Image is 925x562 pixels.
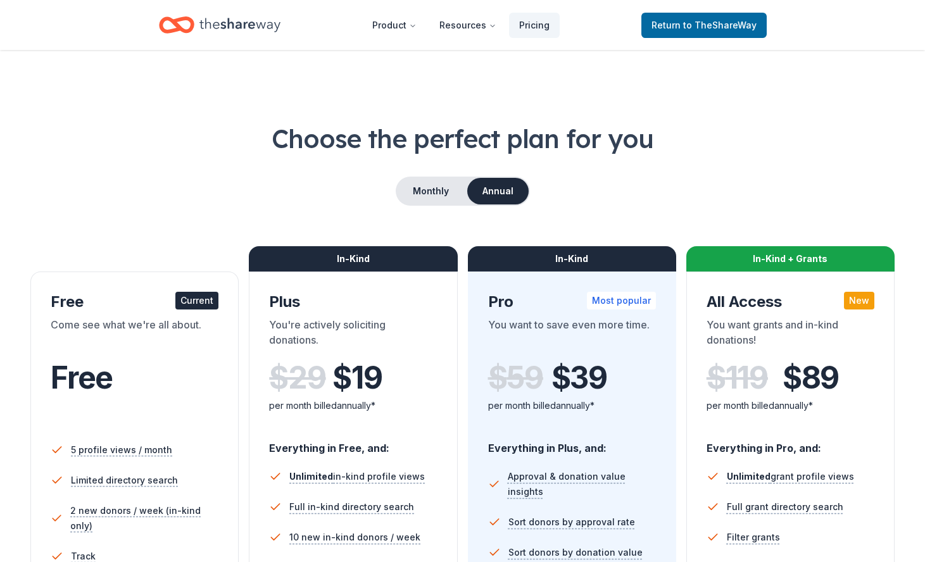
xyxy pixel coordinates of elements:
[30,121,895,156] h1: Choose the perfect plan for you
[159,10,280,40] a: Home
[362,10,560,40] nav: Main
[686,246,895,272] div: In-Kind + Grants
[332,360,382,396] span: $ 19
[71,473,178,488] span: Limited directory search
[844,292,874,309] div: New
[727,530,780,545] span: Filter grants
[707,292,874,312] div: All Access
[707,430,874,456] div: Everything in Pro, and:
[175,292,218,309] div: Current
[508,545,643,560] span: Sort donors by donation value
[707,398,874,413] div: per month billed annually*
[51,359,113,396] span: Free
[641,13,767,38] a: Returnto TheShareWay
[551,360,607,396] span: $ 39
[488,430,656,456] div: Everything in Plus, and:
[783,360,839,396] span: $ 89
[269,292,437,312] div: Plus
[397,178,465,204] button: Monthly
[587,292,656,309] div: Most popular
[727,499,843,515] span: Full grant directory search
[651,18,757,33] span: Return
[468,246,676,272] div: In-Kind
[269,317,437,353] div: You're actively soliciting donations.
[362,13,427,38] button: Product
[51,292,218,312] div: Free
[488,317,656,353] div: You want to save even more time.
[429,13,507,38] button: Resources
[269,430,437,456] div: Everything in Free, and:
[467,178,529,204] button: Annual
[727,471,854,482] span: grant profile views
[683,20,757,30] span: to TheShareWay
[488,292,656,312] div: Pro
[70,503,218,534] span: 2 new donors / week (in-kind only)
[727,471,771,482] span: Unlimited
[509,13,560,38] a: Pricing
[51,317,218,353] div: Come see what we're all about.
[289,530,420,545] span: 10 new in-kind donors / week
[249,246,457,272] div: In-Kind
[707,317,874,353] div: You want grants and in-kind donations!
[508,515,635,530] span: Sort donors by approval rate
[269,398,437,413] div: per month billed annually*
[289,499,414,515] span: Full in-kind directory search
[71,442,172,458] span: 5 profile views / month
[289,471,425,482] span: in-kind profile views
[488,398,656,413] div: per month billed annually*
[289,471,333,482] span: Unlimited
[508,469,656,499] span: Approval & donation value insights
